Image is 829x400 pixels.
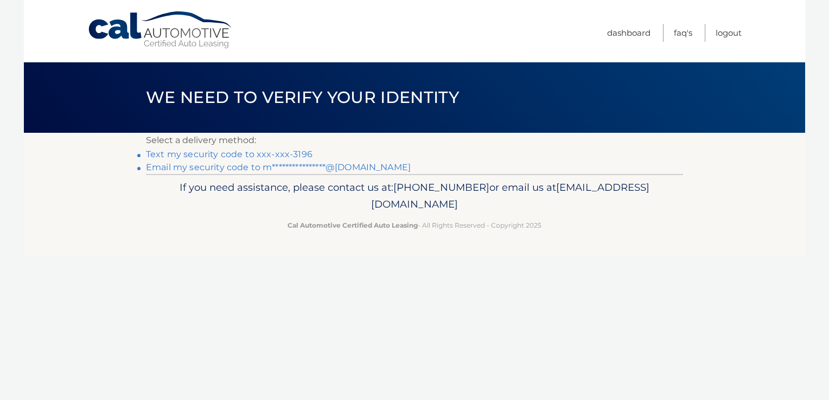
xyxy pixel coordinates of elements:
[393,181,489,193] span: [PHONE_NUMBER]
[146,133,683,148] p: Select a delivery method:
[153,220,676,231] p: - All Rights Reserved - Copyright 2025
[146,87,459,107] span: We need to verify your identity
[153,179,676,214] p: If you need assistance, please contact us at: or email us at
[716,24,742,42] a: Logout
[288,221,418,229] strong: Cal Automotive Certified Auto Leasing
[87,11,234,49] a: Cal Automotive
[607,24,651,42] a: Dashboard
[146,149,313,159] a: Text my security code to xxx-xxx-3196
[674,24,692,42] a: FAQ's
